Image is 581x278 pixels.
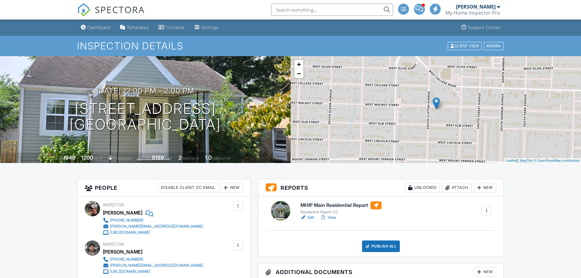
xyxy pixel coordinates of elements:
[110,224,203,229] div: [PERSON_NAME][EMAIL_ADDRESS][DOMAIN_NAME]
[110,269,150,274] div: [URL][DOMAIN_NAME]
[103,217,203,223] a: [PHONE_NUMBER]
[87,25,110,30] div: Dashboard
[517,159,533,162] a: © MapTiler
[165,156,173,161] span: sq.ft.
[534,159,579,162] a: © OpenStreetMap contributors
[110,218,143,223] div: [PHONE_NUMBER]
[300,210,382,215] div: Residential Report 3.0
[103,223,203,229] a: [PERSON_NAME][EMAIL_ADDRESS][DOMAIN_NAME]
[448,42,482,50] div: Client View
[166,25,185,30] div: Contacts
[156,22,187,33] a: Contacts
[103,256,203,262] a: [PHONE_NUMBER]
[504,158,581,163] div: |
[103,242,124,247] span: Inspector
[300,215,314,221] a: Edit
[201,25,219,30] div: Settings
[459,22,503,33] a: Support Center
[96,87,194,95] h3: [DATE] 12:00 pm - 2:00 pm
[158,183,218,193] div: Disable Client CC Email
[442,183,472,193] div: Attach
[103,269,203,275] a: [URL][DOMAIN_NAME]
[56,156,62,161] span: Built
[63,154,75,161] div: 1948
[506,159,516,162] a: Leaflet
[484,42,504,50] div: More
[447,43,483,48] a: Client View
[78,22,113,33] a: Dashboard
[258,179,504,197] h3: Reports
[320,215,336,221] a: View
[77,3,91,16] img: The Best Home Inspection Software - Spectora
[110,257,143,262] div: [PHONE_NUMBER]
[213,156,230,161] span: bathrooms
[110,263,203,268] div: [PERSON_NAME][EMAIL_ADDRESS][DOMAIN_NAME]
[152,154,164,161] div: 8189
[103,229,203,236] a: [URL][DOMAIN_NAME]
[221,183,243,193] div: New
[103,262,203,269] a: [PERSON_NAME][EMAIL_ADDRESS][DOMAIN_NAME]
[81,154,93,161] div: 1200
[294,60,303,69] a: Zoom in
[138,156,151,161] span: Lot Size
[205,154,212,161] div: 1.0
[94,156,102,161] span: sq. ft.
[446,10,500,16] div: My Home Inspector Pro
[294,69,303,78] a: Zoom out
[362,240,400,252] div: Publish All
[103,208,142,217] div: [PERSON_NAME]
[77,179,250,197] h3: People
[77,8,145,21] a: SPECTORA
[118,22,151,33] a: Templates
[182,156,199,161] span: bedrooms
[70,101,221,133] h1: [STREET_ADDRESS] [GEOGRAPHIC_DATA]
[456,4,496,10] div: [PERSON_NAME]
[178,154,181,161] div: 2
[300,201,382,215] a: MHIP Main Residential Report Residential Report 3.0
[468,25,500,30] div: Support Center
[103,203,124,207] span: Inspector
[77,41,504,51] h1: Inspection Details
[474,183,496,193] div: New
[474,267,496,277] div: New
[113,156,132,161] span: crawlspace
[127,25,149,30] div: Templates
[95,3,145,16] span: SPECTORA
[110,230,150,235] div: [URL][DOMAIN_NAME]
[271,4,393,16] input: Search everything...
[192,22,221,33] a: Settings
[405,183,440,193] div: Unlocked
[300,201,382,209] h6: MHIP Main Residential Report
[103,247,142,256] div: [PERSON_NAME]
